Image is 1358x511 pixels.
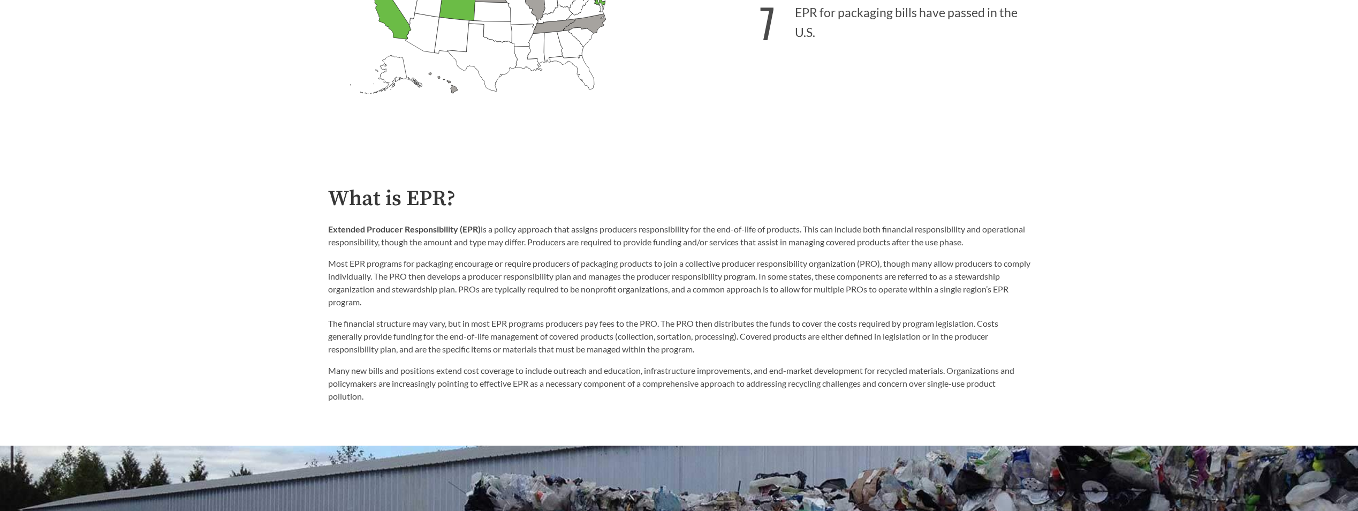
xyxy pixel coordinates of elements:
[328,317,1030,356] p: The financial structure may vary, but in most EPR programs producers pay fees to the PRO. The PRO...
[328,223,1030,249] p: is a policy approach that assigns producers responsibility for the end-of-life of products. This ...
[328,364,1030,403] p: Many new bills and positions extend cost coverage to include outreach and education, infrastructu...
[328,187,1030,211] h2: What is EPR?
[328,257,1030,309] p: Most EPR programs for packaging encourage or require producers of packaging products to join a co...
[328,224,481,234] strong: Extended Producer Responsibility (EPR)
